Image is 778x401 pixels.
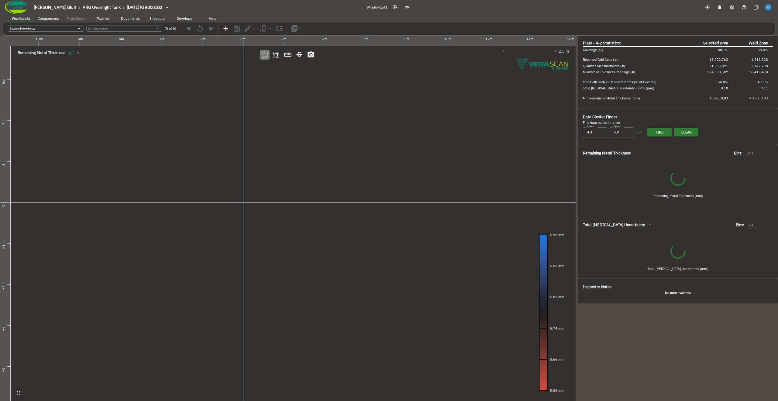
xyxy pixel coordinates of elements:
span: Remaining Metal Thickness [18,50,65,55]
button: Find [647,128,672,137]
span: Total [MEDICAL_DATA] Uncertainty [583,223,645,227]
span: Comparisons [38,16,59,21]
span: Window 1 of 1 [367,5,387,10]
span: 0.10 [721,86,728,90]
span: Find [656,130,663,135]
label: Upper [614,125,621,128]
span: Bins: [734,150,742,156]
span: Total [MEDICAL_DATA] Uncertainty - 99% (mm) [583,86,654,90]
span: 2,147,798 [751,64,768,68]
span: ARG Overnight Tank [83,5,121,10]
span: Bins: [736,222,744,228]
span: mm [636,130,642,135]
button: Clear [674,128,698,137]
img: f6ffcea323530ad0f5eeb9c9447a59c5 [765,4,771,10]
span: 88.8% [758,48,768,52]
span: 56.8% [718,80,728,84]
span: 43.1% [758,80,768,84]
span: [DATE] KIR0001B2 [127,5,162,10]
span: Reported Grid Cells (#) [583,57,618,62]
text: 5.81 mm [550,295,564,299]
text: 5.74 mm [550,326,564,330]
text: 5.89 mm [550,264,564,268]
span: (0 of 0) [165,26,176,31]
span: Selected Area [703,40,728,46]
span: Qualified Measurements (#) [583,64,625,68]
i: No Snapshots [88,26,108,31]
span: Remaining Metal Thickness [583,150,631,156]
span: 0.11 [761,86,768,90]
span: Coverage (%) [583,48,603,52]
span: Plate - 4-2 Statistics: [583,40,621,46]
span: Remaining Metal Thickness (mm) [652,193,703,199]
nav: breadcrumb [34,4,162,11]
text: 5.66 mm [550,357,564,361]
span: [PERSON_NAME] Bluff [34,5,77,10]
span: 4.35 ± 0.03 [710,96,728,100]
span: 2.5 m [559,48,569,54]
span: Inspector [150,16,166,21]
span: 4.45 ± 0.03 [749,96,768,100]
span: Data Cluster Finder [583,114,617,119]
span: Developer [177,16,194,21]
span: 1,419,228 [751,57,768,62]
i: Select Workbook [9,26,35,31]
span: Inspector Notes [583,284,611,289]
span: Help [209,16,216,21]
img: Company Logo [5,1,29,14]
span: Workbooks [12,16,30,21]
span: 88.1% [718,48,728,52]
text: 5.97 mm [550,233,564,237]
button: breadcrumb [31,2,175,12]
text: 5.58 mm [550,389,564,393]
span: Weld Zone [749,40,768,46]
img: icon in the dropdown [68,50,74,56]
span: 164,308,507 [707,70,728,74]
span: Clear [681,130,691,135]
li: / [79,5,80,10]
span: Documents [121,16,140,21]
span: 16,410,478 [749,70,768,74]
div: Find data points in range [583,120,773,125]
span: Grid Cells with 2+ Measurements (% of Covered) [583,80,656,84]
li: / [123,5,124,10]
span: Total [MEDICAL_DATA] Uncertainty (mm) [647,266,708,271]
span: 13,022,763 [709,57,728,62]
img: Verascope qualified watermark [516,58,570,70]
span: Min Remaining Metal Thickness (mm) [583,96,640,100]
label: Lower [587,125,594,128]
span: Number of Thickness Readings (#) [583,70,635,74]
b: No note available [665,291,691,295]
span: 21,393,871 [709,64,728,68]
span: Patches [97,16,110,21]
